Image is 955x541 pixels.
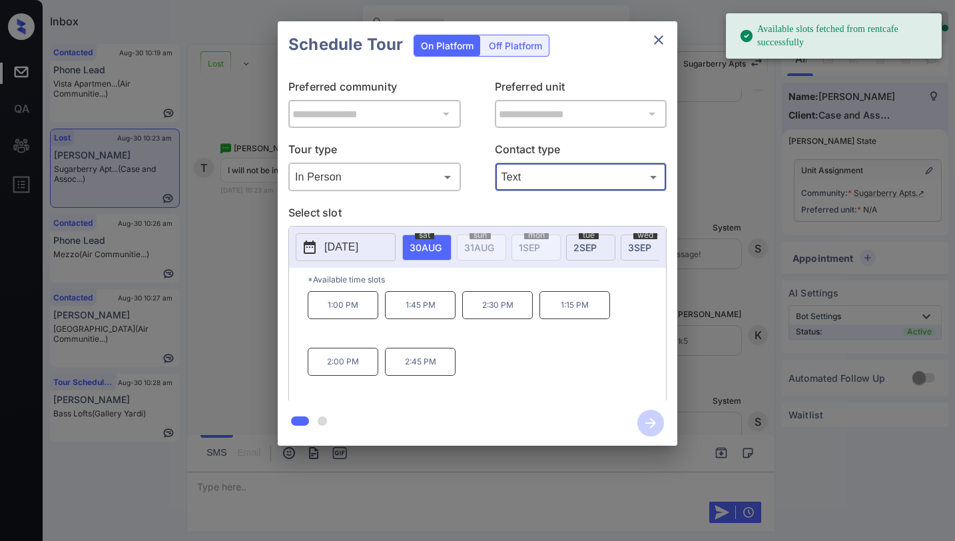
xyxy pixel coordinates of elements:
button: [DATE] [296,233,396,261]
div: date-select [402,235,452,261]
div: On Platform [414,35,480,56]
div: Off Platform [482,35,549,56]
p: *Available time slots [308,268,666,291]
div: date-select [621,235,670,261]
p: 2:30 PM [462,291,533,319]
button: close [645,27,672,53]
p: 2:45 PM [385,348,456,376]
span: 3 SEP [628,242,651,253]
p: Contact type [495,141,667,163]
span: sat [415,231,434,239]
p: Select slot [288,205,667,226]
p: 1:00 PM [308,291,378,319]
p: 1:45 PM [385,291,456,319]
span: wed [633,231,657,239]
p: Preferred unit [495,79,667,100]
p: [DATE] [324,239,358,255]
div: Available slots fetched from rentcafe successfully [739,17,931,55]
h2: Schedule Tour [278,21,414,68]
span: 30 AUG [410,242,442,253]
p: 2:00 PM [308,348,378,376]
span: tue [579,231,599,239]
span: 2 SEP [573,242,597,253]
p: Tour type [288,141,461,163]
div: Text [498,166,664,188]
p: 1:15 PM [539,291,610,319]
div: In Person [292,166,458,188]
p: Preferred community [288,79,461,100]
div: date-select [566,235,615,261]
